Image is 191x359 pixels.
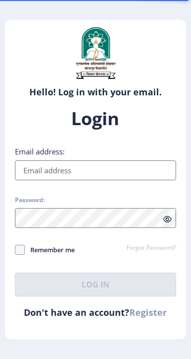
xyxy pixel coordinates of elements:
[15,306,177,318] h6: Don't have an account?
[15,146,65,156] label: Email address:
[129,306,167,318] a: Register
[25,244,75,256] span: Remember me
[15,107,177,131] h1: Login
[15,196,45,204] label: Password:
[12,86,179,98] h6: Hello! Log in with your email.
[71,25,120,81] img: sulogo.png
[15,160,177,180] input: Email address
[15,273,177,296] button: Log In
[126,244,176,253] a: Forgot Password?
